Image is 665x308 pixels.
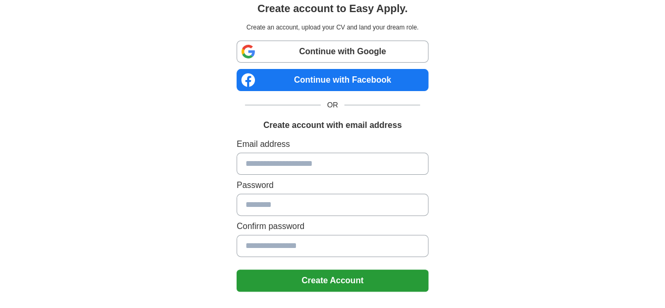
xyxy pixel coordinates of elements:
label: Password [237,179,428,192]
label: Email address [237,138,428,151]
span: OR [321,100,344,111]
a: Continue with Google [237,41,428,63]
p: Create an account, upload your CV and land your dream role. [239,23,426,32]
h1: Create account with email address [263,119,402,132]
label: Confirm password [237,220,428,233]
a: Continue with Facebook [237,69,428,91]
h1: Create account to Easy Apply. [258,1,408,16]
button: Create Account [237,270,428,292]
